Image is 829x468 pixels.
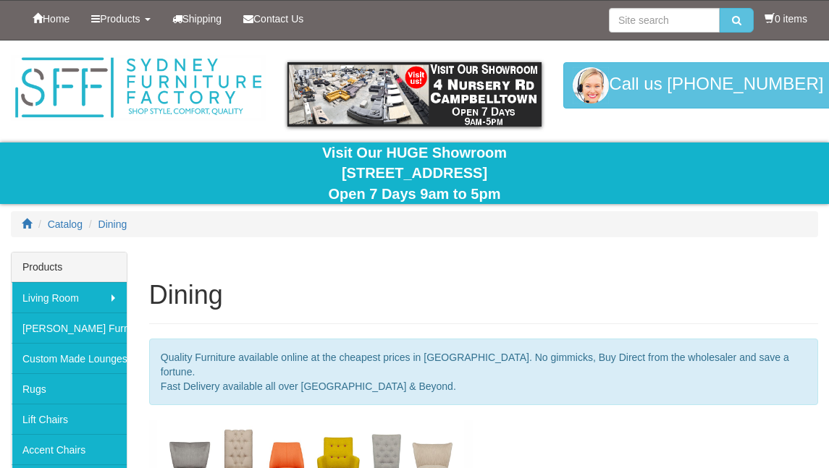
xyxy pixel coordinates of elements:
a: Home [22,1,80,37]
a: Living Room [12,282,127,312]
a: Catalog [48,218,83,230]
a: Accent Chairs [12,434,127,464]
h1: Dining [149,281,818,310]
img: Sydney Furniture Factory [11,55,266,121]
span: Home [43,13,70,25]
a: Shipping [161,1,233,37]
div: Visit Our HUGE Showroom [STREET_ADDRESS] Open 7 Days 9am to 5pm [11,142,818,205]
div: Quality Furniture available online at the cheapest prices in [GEOGRAPHIC_DATA]. No gimmicks, Buy ... [149,339,818,405]
input: Site search [609,8,720,33]
a: Products [80,1,161,37]
a: Dining [98,218,127,230]
a: Lift Chairs [12,404,127,434]
a: [PERSON_NAME] Furniture [12,312,127,343]
li: 0 items [765,12,807,26]
a: Contact Us [232,1,314,37]
a: Custom Made Lounges [12,343,127,373]
span: Products [100,13,140,25]
span: Shipping [182,13,222,25]
div: Products [12,252,127,282]
span: Contact Us [253,13,303,25]
img: showroom.gif [287,62,542,127]
a: Rugs [12,373,127,404]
